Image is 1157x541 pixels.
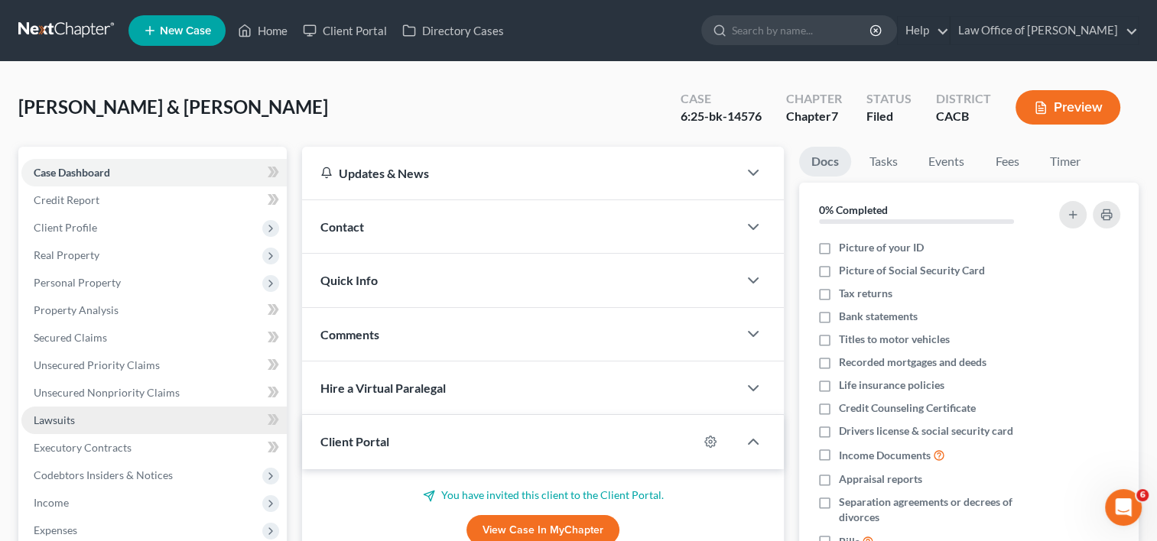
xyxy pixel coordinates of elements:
div: Chapter [786,108,842,125]
span: 7 [831,109,838,123]
a: Directory Cases [395,17,512,44]
div: Updates & News [320,165,720,181]
span: Client Profile [34,221,97,234]
input: Search by name... [732,16,872,44]
span: Comments [320,327,379,342]
span: Titles to motor vehicles [839,332,950,347]
div: Status [866,90,912,108]
a: Docs [799,147,851,177]
button: Preview [1016,90,1120,125]
strong: 0% Completed [819,203,888,216]
span: Picture of Social Security Card [839,263,985,278]
a: Help [898,17,949,44]
div: District [936,90,991,108]
span: Unsecured Priority Claims [34,358,160,371]
span: Expenses [34,523,77,536]
span: Credit Counseling Certificate [839,400,976,416]
a: Executory Contracts [21,434,287,462]
div: CACB [936,108,991,125]
a: Property Analysis [21,296,287,324]
span: Executory Contracts [34,441,132,454]
span: Personal Property [34,276,121,289]
span: [PERSON_NAME] & [PERSON_NAME] [18,96,328,118]
span: Client Portal [320,434,389,449]
div: Chapter [786,90,842,108]
span: 6 [1136,489,1149,501]
p: You have invited this client to the Client Portal. [320,488,765,503]
span: Real Property [34,248,99,261]
a: Unsecured Nonpriority Claims [21,379,287,407]
span: Codebtors Insiders & Notices [34,468,173,481]
iframe: Intercom live chat [1105,489,1142,526]
span: Secured Claims [34,331,107,344]
a: Credit Report [21,186,287,214]
a: Case Dashboard [21,159,287,186]
div: Filed [866,108,912,125]
a: Law Office of [PERSON_NAME] [951,17,1138,44]
span: Separation agreements or decrees of divorces [839,494,1041,525]
span: Income Documents [839,448,931,463]
span: Contact [320,219,364,234]
span: Credit Report [34,193,99,206]
a: Secured Claims [21,324,287,351]
a: Unsecured Priority Claims [21,351,287,379]
a: Lawsuits [21,407,287,434]
span: Bank statements [839,309,918,324]
a: Events [916,147,977,177]
a: Home [230,17,295,44]
span: Unsecured Nonpriority Claims [34,386,180,399]
span: Picture of your ID [839,240,924,255]
span: Case Dashboard [34,166,110,179]
a: Fees [983,147,1032,177]
span: Life insurance policies [839,377,944,393]
span: Hire a Virtual Paralegal [320,381,446,395]
span: Tax returns [839,286,892,301]
span: Appraisal reports [839,471,922,487]
div: 6:25-bk-14576 [681,108,762,125]
div: Case [681,90,762,108]
a: Tasks [857,147,910,177]
span: Quick Info [320,273,378,287]
span: Recorded mortgages and deeds [839,355,986,370]
span: Income [34,496,69,509]
span: Lawsuits [34,413,75,426]
span: Drivers license & social security card [839,423,1013,439]
a: Timer [1038,147,1093,177]
span: New Case [160,25,211,37]
span: Property Analysis [34,303,119,316]
a: Client Portal [295,17,395,44]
